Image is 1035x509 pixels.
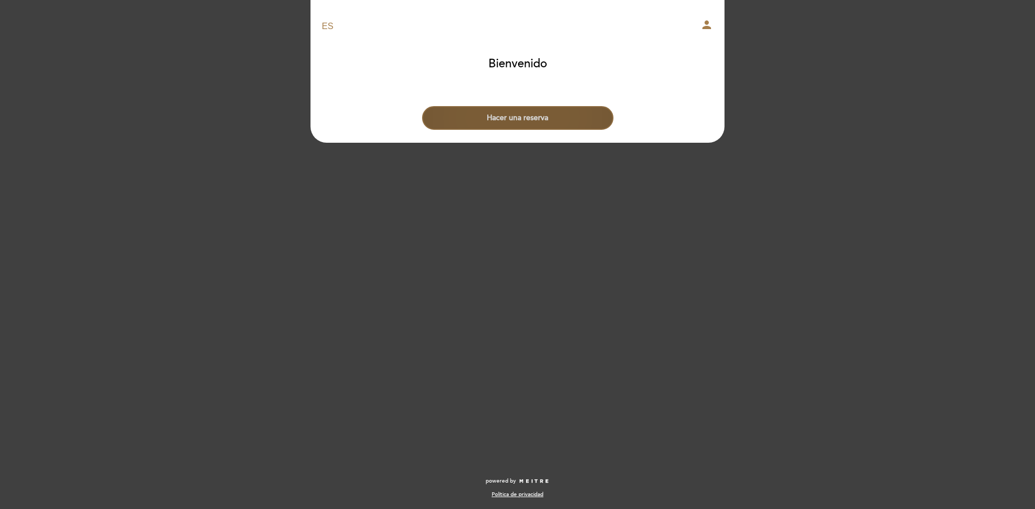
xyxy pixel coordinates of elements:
[519,479,549,484] img: MEITRE
[486,477,516,485] span: powered by
[700,18,713,35] button: person
[450,12,585,41] a: [PERSON_NAME]
[422,106,613,130] button: Hacer una reserva
[492,491,543,498] a: Política de privacidad
[488,58,547,71] h1: Bienvenido
[486,477,549,485] a: powered by
[700,18,713,31] i: person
